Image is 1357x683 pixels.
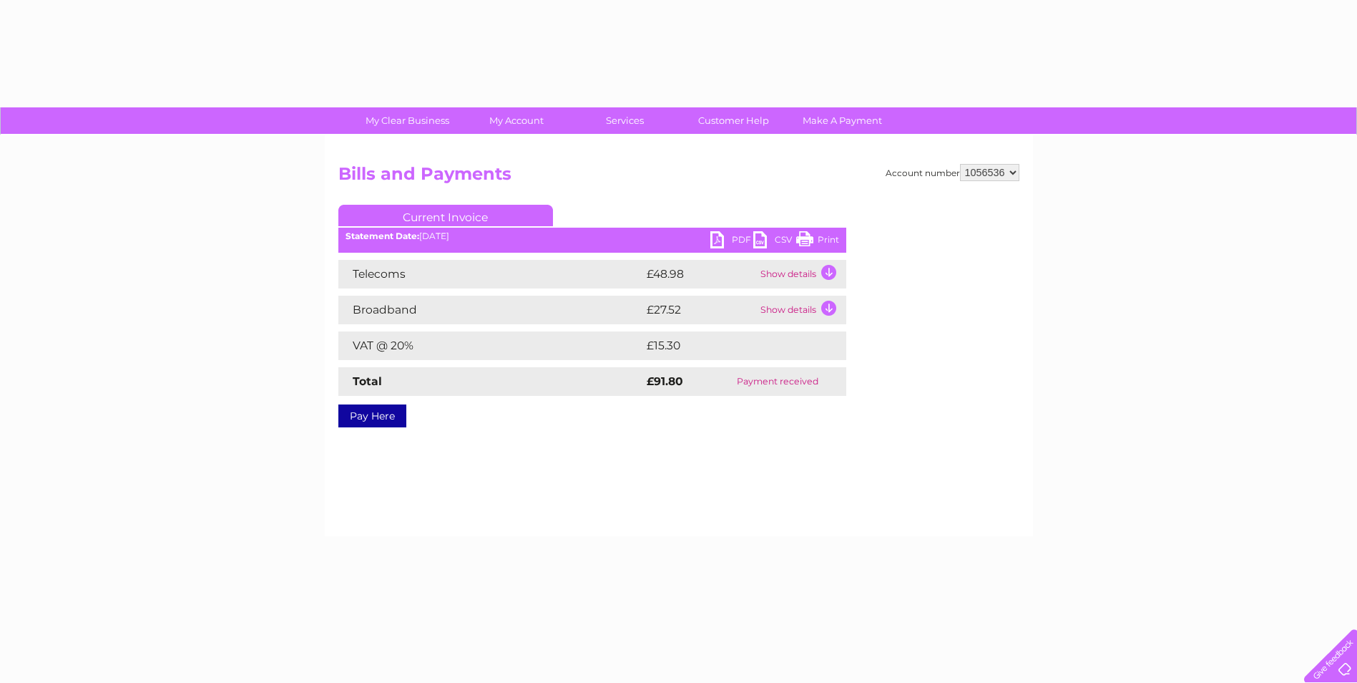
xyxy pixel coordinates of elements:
a: Current Invoice [338,205,553,226]
div: Account number [886,164,1019,181]
td: VAT @ 20% [338,331,643,360]
a: Print [796,231,839,252]
td: Broadband [338,296,643,324]
a: Services [566,107,684,134]
td: £48.98 [643,260,757,289]
a: My Account [457,107,575,134]
td: Show details [757,296,846,324]
strong: Total [353,374,382,388]
td: £27.52 [643,296,757,324]
td: Show details [757,260,846,289]
a: Customer Help [675,107,793,134]
a: My Clear Business [348,107,466,134]
h2: Bills and Payments [338,164,1019,191]
a: Pay Here [338,405,406,427]
td: £15.30 [643,331,816,360]
b: Statement Date: [346,231,419,241]
a: Make A Payment [783,107,901,134]
div: [DATE] [338,231,846,241]
strong: £91.80 [647,374,683,388]
td: Telecoms [338,260,643,289]
a: PDF [710,231,753,252]
td: Payment received [710,367,846,396]
a: CSV [753,231,796,252]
